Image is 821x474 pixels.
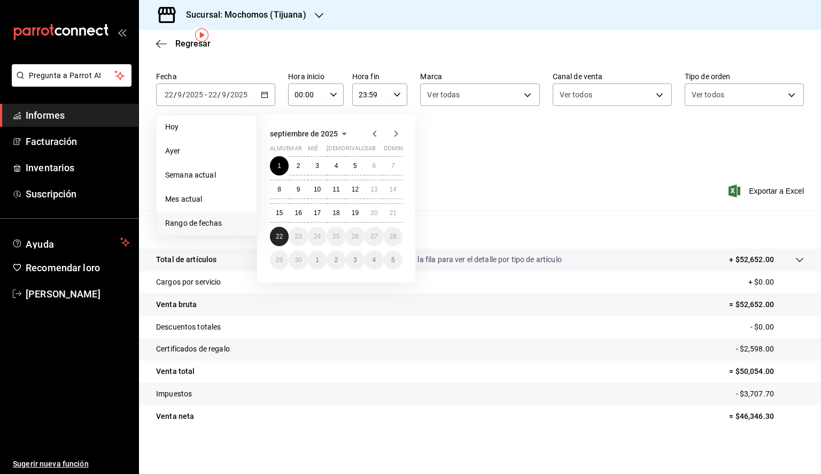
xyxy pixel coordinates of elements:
[289,250,307,270] button: 30 de septiembre de 2025
[346,180,365,199] button: 12 de septiembre de 2025
[332,186,339,193] font: 11
[26,188,76,200] font: Suscripción
[165,195,202,203] font: Mes actual
[156,412,194,421] font: Venta neta
[352,209,359,217] font: 19
[185,90,204,99] input: ----
[335,162,338,170] font: 4
[327,156,345,175] button: 4 de septiembre de 2025
[390,233,397,240] abbr: 28 de septiembre de 2025
[736,389,774,398] font: - $3,707.70
[748,278,774,286] font: + $0.00
[270,129,338,138] font: septiembre de 2025
[175,39,211,49] font: Regresar
[353,162,357,170] font: 5
[346,145,375,152] font: rivalizar
[186,10,306,20] font: Sucursal: Mochomos (Tijuana)
[156,323,221,331] font: Descuentos totales
[315,162,319,170] abbr: 3 de septiembre de 2025
[270,227,289,246] button: 22 de septiembre de 2025
[314,186,321,193] font: 10
[177,90,182,99] input: --
[384,203,402,223] button: 21 de septiembre de 2025
[315,162,319,170] font: 3
[692,90,724,99] font: Ver todos
[372,162,376,170] abbr: 6 de septiembre de 2025
[289,145,301,156] abbr: martes
[314,209,321,217] abbr: 17 de septiembre de 2025
[230,90,248,99] input: ----
[315,256,319,264] font: 1
[156,72,177,81] font: Fecha
[346,156,365,175] button: 5 de septiembre de 2025
[308,250,327,270] button: 1 de octubre de 2025
[270,250,289,270] button: 29 de septiembre de 2025
[156,278,221,286] font: Cargos por servicio
[731,185,804,197] button: Exportar a Excel
[156,255,216,264] font: Total de artículos
[685,72,731,81] font: Tipo de orden
[391,256,395,264] abbr: 5 de octubre de 2025
[327,145,390,152] font: [DEMOGRAPHIC_DATA]
[346,145,375,156] abbr: viernes
[26,239,55,250] font: Ayuda
[270,145,301,152] font: almuerzo
[327,180,345,199] button: 11 de septiembre de 2025
[420,72,442,81] font: Marca
[270,156,289,175] button: 1 de septiembre de 2025
[365,145,376,156] abbr: sábado
[289,203,307,223] button: 16 de septiembre de 2025
[165,171,216,179] font: Semana actual
[314,209,321,217] font: 17
[295,209,301,217] font: 16
[205,90,207,99] font: -
[308,156,327,175] button: 3 de septiembre de 2025
[353,162,357,170] abbr: 5 de septiembre de 2025
[736,345,774,353] font: - $2,598.00
[370,186,377,193] font: 13
[276,209,283,217] font: 15
[195,28,208,42] button: Marcador de información sobre herramientas
[26,162,74,173] font: Inventarios
[390,209,397,217] font: 21
[277,162,281,170] font: 1
[277,162,281,170] abbr: 1 de septiembre de 2025
[270,203,289,223] button: 15 de septiembre de 2025
[372,256,376,264] abbr: 4 de octubre de 2025
[13,460,89,468] font: Sugerir nueva función
[118,28,126,36] button: abrir_cajón_menú
[365,180,383,199] button: 13 de septiembre de 2025
[218,90,221,99] font: /
[165,219,222,227] font: Rango de fechas
[314,233,321,240] font: 24
[270,145,301,156] abbr: lunes
[277,186,281,193] abbr: 8 de septiembre de 2025
[365,227,383,246] button: 27 de septiembre de 2025
[335,256,338,264] font: 2
[174,90,177,99] font: /
[370,233,377,240] abbr: 27 de septiembre de 2025
[315,256,319,264] abbr: 1 de octubre de 2025
[332,233,339,240] font: 25
[297,162,300,170] font: 2
[308,227,327,246] button: 24 de septiembre de 2025
[390,186,397,193] font: 14
[553,72,603,81] font: Canal de venta
[295,209,301,217] abbr: 16 de septiembre de 2025
[277,186,281,193] font: 8
[750,323,774,331] font: - $0.00
[729,300,774,309] font: = $52,652.00
[327,145,390,156] abbr: jueves
[165,123,179,131] font: Hoy
[352,186,359,193] abbr: 12 de septiembre de 2025
[352,233,359,240] abbr: 26 de septiembre de 2025
[221,90,227,99] input: --
[365,156,383,175] button: 6 de septiembre de 2025
[729,412,774,421] font: = $46,346.30
[297,186,300,193] font: 9
[372,256,376,264] font: 4
[332,209,339,217] font: 18
[352,72,379,81] font: Hora fin
[352,233,359,240] font: 26
[26,288,100,300] font: [PERSON_NAME]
